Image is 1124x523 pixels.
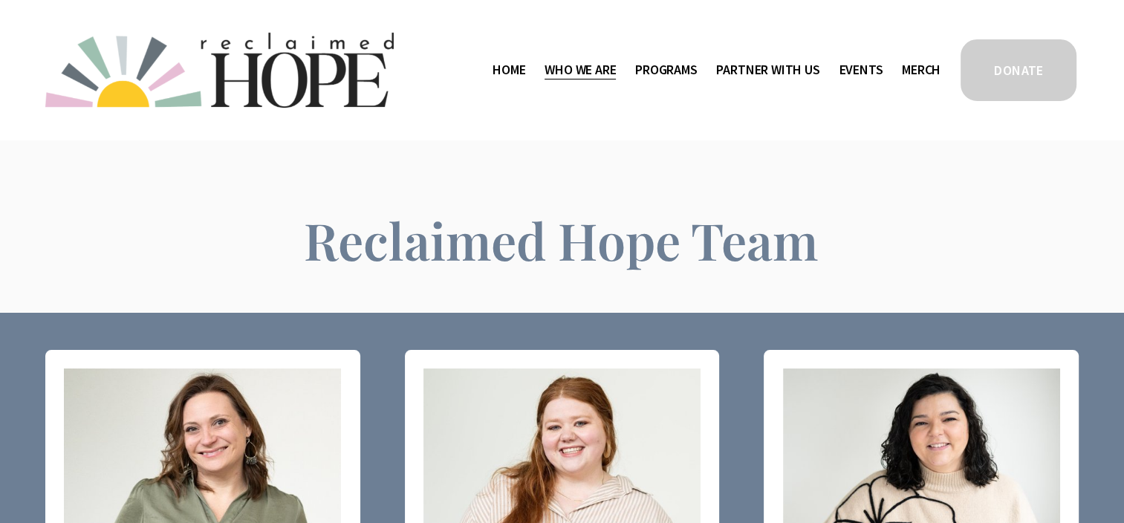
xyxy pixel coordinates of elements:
a: folder dropdown [545,58,616,82]
span: Who We Are [545,59,616,81]
a: folder dropdown [716,58,819,82]
a: folder dropdown [635,58,698,82]
a: Home [493,58,525,82]
img: Reclaimed Hope Initiative [45,33,394,108]
span: Partner With Us [716,59,819,81]
a: Merch [902,58,941,82]
span: Programs [635,59,698,81]
a: Events [839,58,883,82]
a: DONATE [958,37,1079,103]
span: Reclaimed Hope Team [304,206,818,273]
